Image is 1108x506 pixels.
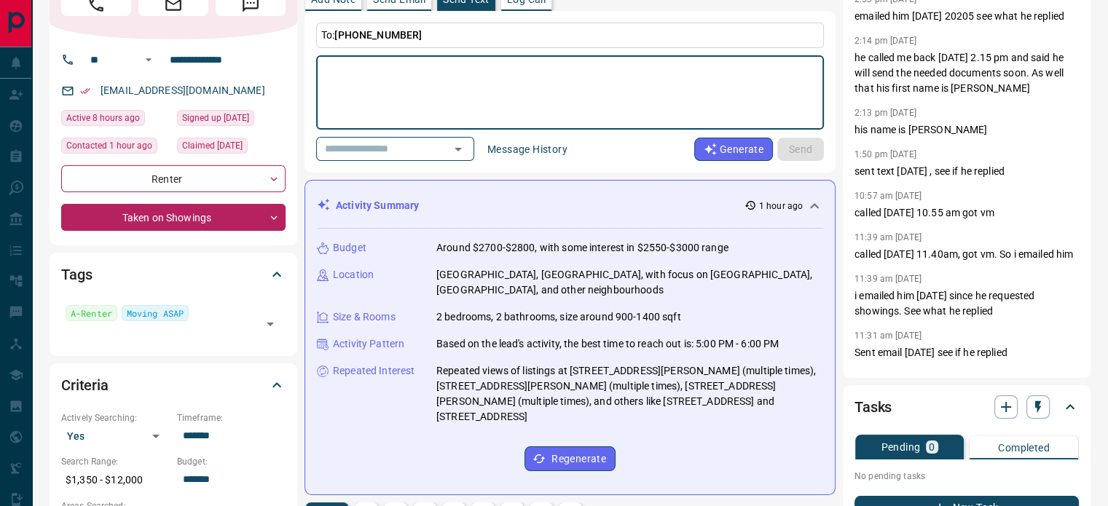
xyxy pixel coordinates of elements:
[929,442,935,452] p: 0
[854,164,1079,179] p: sent text [DATE] , see if he replied
[66,138,152,153] span: Contacted 1 hour ago
[854,9,1079,24] p: emailed him [DATE] 20205 see what he replied
[436,240,728,256] p: Around $2700-$2800, with some interest in $2550-$3000 range
[182,111,249,125] span: Signed up [DATE]
[448,139,468,159] button: Open
[854,191,922,201] p: 10:57 am [DATE]
[61,424,170,448] div: Yes
[71,306,112,320] span: A-Renter
[436,309,681,325] p: 2 bedrooms, 2 bathrooms, size around 900-1400 sqft
[854,274,922,284] p: 11:39 am [DATE]
[61,373,109,397] h2: Criteria
[80,86,90,96] svg: Email Verified
[881,442,920,452] p: Pending
[61,468,170,492] p: $1,350 - $12,000
[316,23,824,48] p: To:
[333,336,404,352] p: Activity Pattern
[336,198,419,213] p: Activity Summary
[177,138,286,158] div: Wed Aug 20 2025
[854,331,922,341] p: 11:31 am [DATE]
[177,110,286,130] div: Wed Aug 20 2025
[177,455,286,468] p: Budget:
[177,411,286,424] p: Timeframe:
[479,138,576,161] button: Message History
[333,267,374,282] p: Location
[61,263,92,286] h2: Tags
[61,204,286,231] div: Taken on Showings
[524,446,616,471] button: Regenerate
[182,138,243,153] span: Claimed [DATE]
[334,29,422,41] span: [PHONE_NUMBER]
[436,363,823,424] p: Repeated views of listings at [STREET_ADDRESS][PERSON_NAME] (multiple times), [STREET_ADDRESS][PE...
[61,138,170,158] div: Fri Sep 12 2025
[854,288,1079,319] p: i emailed him [DATE] since he requested showings. See what he replied
[998,443,1050,453] p: Completed
[66,111,140,125] span: Active 8 hours ago
[61,257,286,292] div: Tags
[333,309,396,325] p: Size & Rooms
[61,165,286,192] div: Renter
[101,84,265,96] a: [EMAIL_ADDRESS][DOMAIN_NAME]
[854,232,922,242] p: 11:39 am [DATE]
[127,306,184,320] span: Moving ASAP
[854,465,1079,487] p: No pending tasks
[61,455,170,468] p: Search Range:
[854,345,1079,360] p: Sent email [DATE] see if he replied
[333,363,414,379] p: Repeated Interest
[854,108,916,118] p: 2:13 pm [DATE]
[854,149,916,159] p: 1:50 pm [DATE]
[61,411,170,424] p: Actively Searching:
[854,36,916,46] p: 2:14 pm [DATE]
[436,267,823,298] p: [GEOGRAPHIC_DATA], [GEOGRAPHIC_DATA], with focus on [GEOGRAPHIC_DATA], [GEOGRAPHIC_DATA], and oth...
[260,314,280,334] button: Open
[317,192,823,219] div: Activity Summary1 hour ago
[759,199,803,213] p: 1 hour ago
[61,110,170,130] div: Fri Sep 12 2025
[61,368,286,403] div: Criteria
[854,395,892,419] h2: Tasks
[436,336,779,352] p: Based on the lead's activity, the best time to reach out is: 5:00 PM - 6:00 PM
[854,50,1079,96] p: he called me back [DATE] 2.15 pm and said he will send the needed documents soon. As well that hi...
[854,247,1079,262] p: called [DATE] 11.40am, got vm. So i emailed him
[854,390,1079,424] div: Tasks
[694,138,773,161] button: Generate
[854,205,1079,221] p: called [DATE] 10.55 am got vm
[854,122,1079,138] p: his name is [PERSON_NAME]
[140,51,157,68] button: Open
[333,240,366,256] p: Budget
